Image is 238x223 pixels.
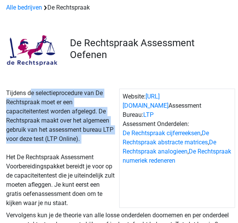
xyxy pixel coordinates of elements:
div: De Rechtspraak [3,3,235,12]
a: De Rechtspraak cijferreeksen [123,129,201,137]
h3: De Rechtspraak Assessment Oefenen [70,37,229,60]
a: De Rechtspraak abstracte matrices [123,129,209,146]
div: Website: Assessment Bureau: Assessment Onderdelen: , , , [119,89,235,208]
a: [URL][DOMAIN_NAME] [123,93,168,109]
a: De Rechtspraak numeriek redeneren [123,148,231,164]
a: Alle bedrijven [6,4,42,11]
a: LTP [143,111,154,118]
div: Tijdens de selectieprocedure van De Rechtspraak moet er een capaciteitentest worden afgelegd. De ... [3,89,119,208]
a: De Rechtspraak analogieen [123,139,216,155]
